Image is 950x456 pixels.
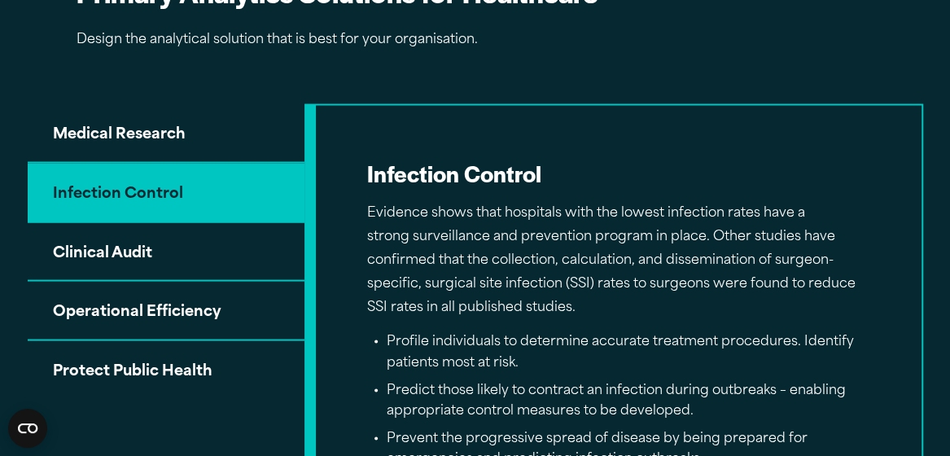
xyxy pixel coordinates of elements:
[387,380,869,422] li: Predict those likely to contract an infection during outbreaks – enabling appropriate control mea...
[28,222,304,282] button: Clinical Audit
[367,157,869,187] h3: Infection Control
[77,28,622,52] p: Design the analytical solution that is best for your organisation.
[387,331,869,373] li: Profile individuals to determine accurate treatment procedures. Identify patients most at risk.
[28,163,304,222] button: Infection Control
[8,409,47,448] button: Open CMP widget
[367,201,869,318] p: Evidence shows that hospitals with the lowest infection rates have a strong surveillance and prev...
[28,103,304,163] button: Medical Research
[28,340,304,398] button: Protect Public Health
[28,281,304,340] button: Operational Efficiency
